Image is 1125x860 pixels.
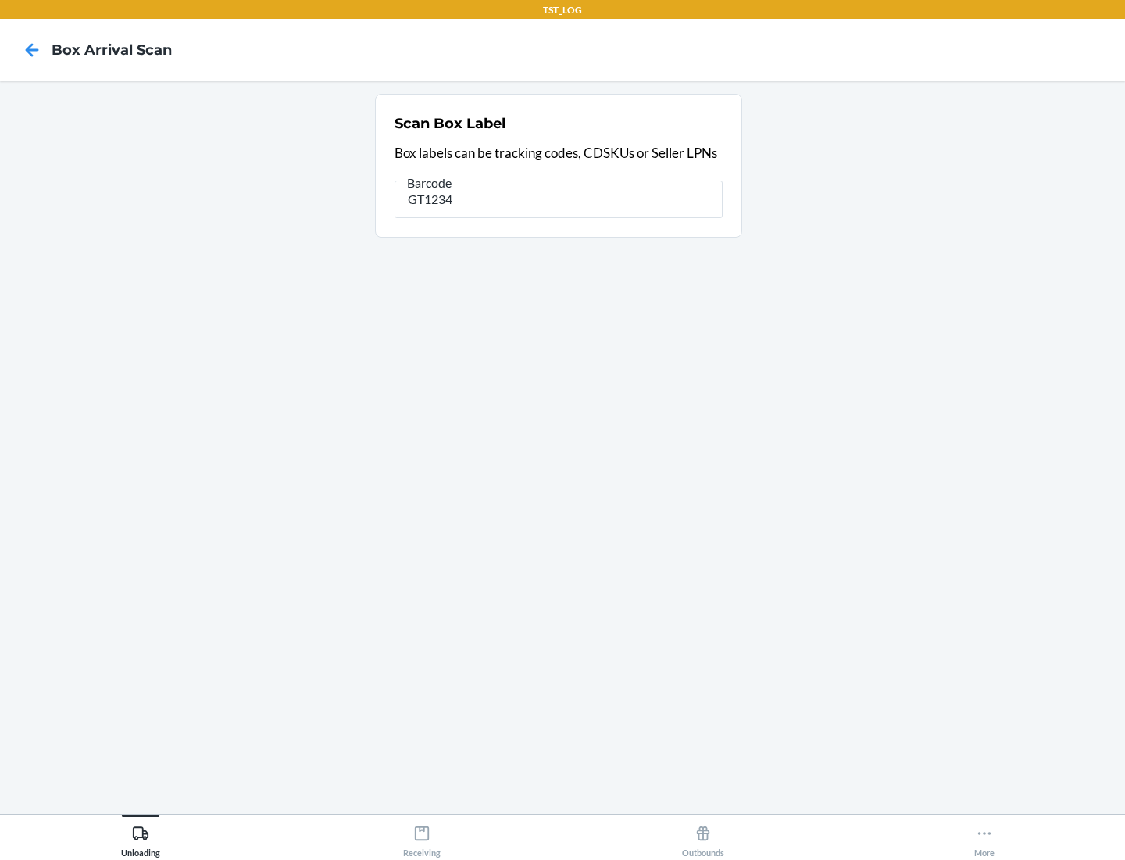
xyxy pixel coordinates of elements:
[395,143,723,163] p: Box labels can be tracking codes, CDSKUs or Seller LPNs
[395,113,505,134] h2: Scan Box Label
[403,819,441,858] div: Receiving
[52,40,172,60] h4: Box Arrival Scan
[121,819,160,858] div: Unloading
[281,815,562,858] button: Receiving
[543,3,582,17] p: TST_LOG
[405,175,454,191] span: Barcode
[844,815,1125,858] button: More
[974,819,995,858] div: More
[562,815,844,858] button: Outbounds
[682,819,724,858] div: Outbounds
[395,181,723,218] input: Barcode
